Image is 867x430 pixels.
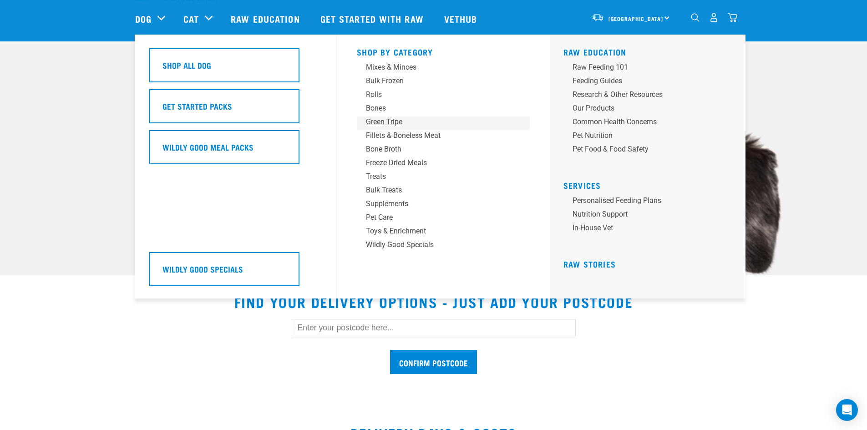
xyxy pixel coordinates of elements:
a: Wildly Good Specials [149,252,322,293]
a: Raw Education [222,0,311,37]
a: Bones [357,103,530,116]
div: Treats [366,171,508,182]
a: Fillets & Boneless Meat [357,130,530,144]
img: home-icon-1@2x.png [691,13,700,22]
a: Pet Nutrition [563,130,736,144]
a: In-house vet [563,223,736,236]
div: Bulk Frozen [366,76,508,86]
a: Raw Stories [563,262,616,266]
div: Green Tripe [366,116,508,127]
a: Get started with Raw [311,0,435,37]
div: Raw Feeding 101 [573,62,715,73]
div: Supplements [366,198,508,209]
h5: Services [563,181,736,188]
div: Pet Care [366,212,508,223]
a: Bone Broth [357,144,530,157]
a: Raw Feeding 101 [563,62,736,76]
a: Shop All Dog [149,48,322,89]
h5: Shop By Category [357,47,530,55]
a: Pet Food & Food Safety [563,144,736,157]
a: Cat [183,12,199,25]
input: Confirm postcode [390,350,477,374]
div: Common Health Concerns [573,116,715,127]
a: Dog [135,12,152,25]
a: Get Started Packs [149,89,322,130]
div: Bones [366,103,508,114]
div: Bone Broth [366,144,508,155]
a: Vethub [435,0,489,37]
div: Wildly Good Specials [366,239,508,250]
a: Supplements [357,198,530,212]
div: Toys & Enrichment [366,226,508,237]
a: Personalised Feeding Plans [563,195,736,209]
div: Research & Other Resources [573,89,715,100]
h5: Wildly Good Specials [162,263,243,275]
div: Mixes & Minces [366,62,508,73]
div: Open Intercom Messenger [836,399,858,421]
a: Wildly Good Meal Packs [149,130,322,171]
a: Treats [357,171,530,185]
a: Rolls [357,89,530,103]
img: home-icon@2x.png [728,13,737,22]
a: Green Tripe [357,116,530,130]
a: Feeding Guides [563,76,736,89]
div: Fillets & Boneless Meat [366,130,508,141]
img: user.png [709,13,719,22]
div: Pet Nutrition [573,130,715,141]
a: Our Products [563,103,736,116]
a: Wildly Good Specials [357,239,530,253]
a: Toys & Enrichment [357,226,530,239]
h5: Wildly Good Meal Packs [162,141,254,153]
span: [GEOGRAPHIC_DATA] [608,17,664,20]
div: Pet Food & Food Safety [573,144,715,155]
input: Enter your postcode here... [292,319,576,336]
a: Freeze Dried Meals [357,157,530,171]
img: van-moving.png [592,13,604,21]
h2: Find your delivery options - just add your postcode [11,293,856,310]
h5: Get Started Packs [162,100,232,112]
a: Bulk Treats [357,185,530,198]
h5: Shop All Dog [162,59,211,71]
div: Bulk Treats [366,185,508,196]
a: Raw Education [563,50,627,54]
a: Mixes & Minces [357,62,530,76]
div: Freeze Dried Meals [366,157,508,168]
a: Pet Care [357,212,530,226]
a: Bulk Frozen [357,76,530,89]
a: Common Health Concerns [563,116,736,130]
a: Research & Other Resources [563,89,736,103]
div: Rolls [366,89,508,100]
a: Nutrition Support [563,209,736,223]
div: Our Products [573,103,715,114]
div: Feeding Guides [573,76,715,86]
